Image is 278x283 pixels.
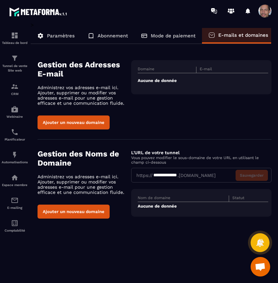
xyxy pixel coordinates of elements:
p: Planificateur [2,138,28,141]
img: formation [11,54,19,62]
label: L'URL de votre tunnel [131,150,179,155]
p: E-mailing [2,206,28,209]
div: Ouvrir le chat [251,257,270,276]
a: automationsautomationsAutomatisations [2,146,28,169]
img: logo [9,6,68,18]
p: Administrez vos adresses e-mail ici. Ajouter, supprimer ou modifier vos adresses e-mail pour une ... [38,85,131,106]
img: scheduler [11,128,19,136]
th: Statut [229,195,262,202]
img: automations [11,151,19,159]
p: Vous pouvez modifier le sous-domaine de votre URL en utilisant le champ ci-dessous [131,155,271,165]
p: Administrez vos adresses e-mail ici. Ajouter, supprimer ou modifier vos adresses e-mail pour une ... [38,174,131,195]
img: formation [11,83,19,90]
a: formationformationCRM [2,78,28,101]
p: E-mails et domaines [218,32,268,38]
h4: Gestion des Noms de Domaine [38,149,131,168]
p: Tableau de bord [2,41,28,45]
p: CRM [2,92,28,96]
img: automations [11,105,19,113]
th: E-mail [196,67,255,73]
img: accountant [11,219,19,227]
a: accountantaccountantComptabilité [2,214,28,237]
td: Aucune de donnée [138,202,268,210]
h4: Gestion des Adresses E-mail [38,60,131,78]
a: emailemailE-mailing [2,192,28,214]
img: automations [11,174,19,182]
p: Comptabilité [2,229,28,232]
img: email [11,196,19,204]
p: Abonnement [98,33,128,39]
a: schedulerschedulerPlanificateur [2,123,28,146]
p: Automatisations [2,160,28,164]
th: Nom de domaine [138,195,229,202]
button: Ajouter un nouveau domaine [38,205,110,219]
td: Aucune de donnée [138,73,268,88]
a: automationsautomationsEspace membre [2,169,28,192]
th: Domaine [138,67,196,73]
div: > [31,22,271,228]
img: formation [11,32,19,39]
p: Webinaire [2,115,28,118]
a: formationformationTunnel de vente Site web [2,49,28,78]
a: formationformationTableau de bord [2,27,28,49]
button: Ajouter un nouveau domaine [38,115,110,129]
a: automationsautomationsWebinaire [2,101,28,123]
p: Tunnel de vente Site web [2,64,28,73]
p: Paramètres [47,33,75,39]
p: Espace membre [2,183,28,187]
p: Mode de paiement [151,33,195,39]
